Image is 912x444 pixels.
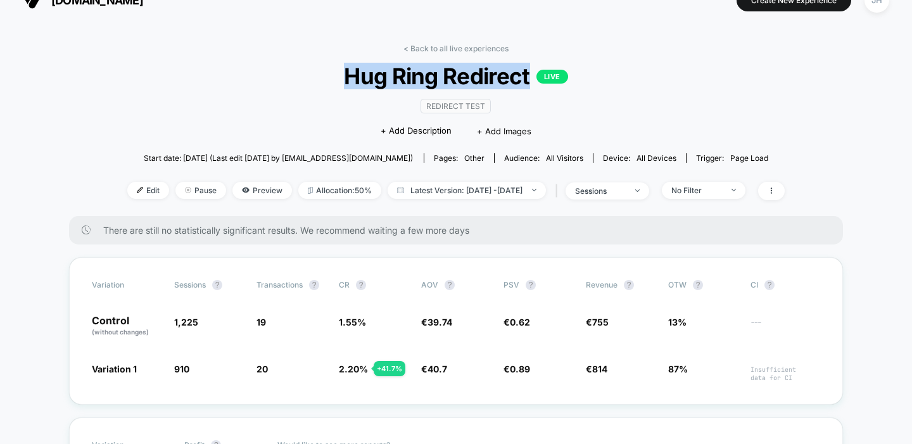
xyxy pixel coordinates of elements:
[636,153,676,163] span: all devices
[750,280,820,290] span: CI
[339,364,368,374] span: 2.20 %
[256,317,266,327] span: 19
[445,280,455,290] button: ?
[504,153,583,163] div: Audience:
[308,187,313,194] img: rebalance
[298,182,381,199] span: Allocation: 50%
[212,280,222,290] button: ?
[427,364,447,374] span: 40.7
[536,70,568,84] p: LIVE
[309,280,319,290] button: ?
[532,189,536,191] img: end
[750,365,820,382] span: Insufficient data for CI
[174,317,198,327] span: 1,225
[503,317,530,327] span: €
[403,44,509,53] a: < Back to all live experiences
[696,153,768,163] div: Trigger:
[510,317,530,327] span: 0.62
[374,361,405,376] div: + 41.7 %
[575,186,626,196] div: sessions
[635,189,640,192] img: end
[624,280,634,290] button: ?
[464,153,484,163] span: other
[730,153,768,163] span: Page Load
[593,153,686,163] span: Device:
[144,153,413,163] span: Start date: [DATE] (Last edit [DATE] by [EMAIL_ADDRESS][DOMAIN_NAME])
[503,364,530,374] span: €
[693,280,703,290] button: ?
[592,317,609,327] span: 755
[510,364,530,374] span: 0.89
[92,315,161,337] p: Control
[731,189,736,191] img: end
[421,364,447,374] span: €
[592,364,607,374] span: 814
[552,182,566,200] span: |
[127,182,169,199] span: Edit
[668,364,688,374] span: 87%
[175,182,226,199] span: Pause
[421,280,438,289] span: AOV
[174,364,189,374] span: 910
[503,280,519,289] span: PSV
[586,317,609,327] span: €
[397,187,404,193] img: calendar
[92,280,161,290] span: Variation
[477,126,531,136] span: + Add Images
[421,317,452,327] span: €
[671,186,722,195] div: No Filter
[388,182,546,199] span: Latest Version: [DATE] - [DATE]
[232,182,292,199] span: Preview
[356,280,366,290] button: ?
[137,187,143,193] img: edit
[92,328,149,336] span: (without changes)
[434,153,484,163] div: Pages:
[586,364,607,374] span: €
[174,280,206,289] span: Sessions
[339,280,350,289] span: CR
[764,280,775,290] button: ?
[668,317,687,327] span: 13%
[427,317,452,327] span: 39.74
[546,153,583,163] span: All Visitors
[750,319,820,337] span: ---
[668,280,738,290] span: OTW
[160,63,752,89] span: Hug Ring Redirect
[381,125,452,137] span: + Add Description
[586,280,617,289] span: Revenue
[185,187,191,193] img: end
[92,364,137,374] span: Variation 1
[103,225,818,236] span: There are still no statistically significant results. We recommend waiting a few more days
[421,99,491,113] span: Redirect Test
[256,364,268,374] span: 20
[526,280,536,290] button: ?
[256,280,303,289] span: Transactions
[339,317,366,327] span: 1.55 %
